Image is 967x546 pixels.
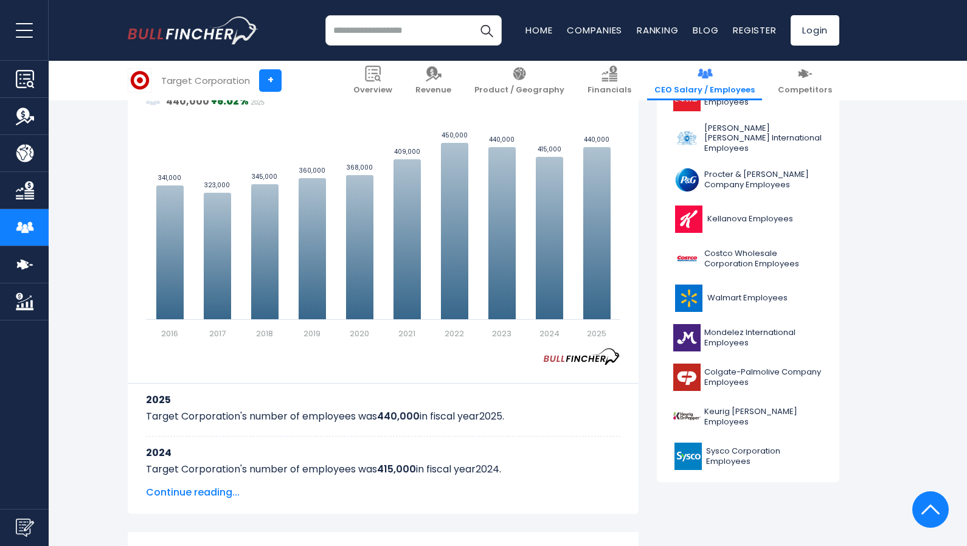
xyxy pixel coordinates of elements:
[666,163,830,196] a: Procter & [PERSON_NAME] Company Employees
[161,328,178,339] text: 2016
[211,94,249,108] strong: +
[398,328,415,339] text: 2021
[251,99,265,106] span: 2025
[303,328,321,339] text: 2019
[666,282,830,315] a: Walmart Employees
[166,94,209,108] strong: 440,000
[654,85,755,95] span: CEO Salary / Employees
[673,285,704,312] img: WMT logo
[346,61,400,100] a: Overview
[158,173,181,182] text: 341,000
[666,120,830,157] a: [PERSON_NAME] [PERSON_NAME] International Employees
[128,16,258,44] a: Go to homepage
[778,85,832,95] span: Competitors
[673,364,701,391] img: CL logo
[704,328,823,348] span: Mondelez International Employees
[408,61,459,100] a: Revenue
[471,15,502,46] button: Search
[587,85,631,95] span: Financials
[492,328,511,339] text: 2023
[539,328,560,339] text: 2024
[347,163,373,172] text: 368,000
[476,462,499,476] span: 2024
[394,147,420,156] text: 409,000
[489,135,515,144] text: 440,000
[146,409,620,424] p: Target Corporation's number of employees was in fiscal year .
[704,87,823,108] span: Coca-Cola Company Employees
[350,328,369,339] text: 2020
[707,293,788,303] span: Walmart Employees
[693,24,718,36] a: Blog
[353,85,392,95] span: Overview
[146,94,161,108] img: graph_employee_icon.svg
[706,446,823,467] span: Sysco Corporation Employees
[128,69,151,92] img: TGT logo
[146,66,620,339] svg: Target Corporation's Employees Trend
[673,324,701,351] img: MDLZ logo
[146,462,620,477] p: Target Corporation's number of employees was in fiscal year .
[479,409,502,423] span: 2025
[259,69,282,92] a: +
[538,145,561,154] text: 415,000
[567,24,622,36] a: Companies
[666,361,830,394] a: Colgate-Palmolive Company Employees
[299,166,325,175] text: 360,000
[673,125,701,152] img: PM logo
[146,445,620,460] h3: 2024
[252,172,277,181] text: 345,000
[637,24,678,36] a: Ranking
[377,462,416,476] b: 415,000
[377,409,420,423] b: 440,000
[673,206,704,233] img: K logo
[474,85,564,95] span: Product / Geography
[584,135,609,144] text: 440,000
[673,443,702,470] img: SYY logo
[256,328,273,339] text: 2018
[733,24,776,36] a: Register
[647,61,762,100] a: CEO Salary / Employees
[587,328,606,339] text: 2025
[704,170,823,190] span: Procter & [PERSON_NAME] Company Employees
[666,202,830,236] a: Kellanova Employees
[673,245,701,272] img: COST logo
[666,242,830,275] a: Costco Wholesale Corporation Employees
[791,15,839,46] a: Login
[161,74,250,88] div: Target Corporation
[204,181,230,190] text: 323,000
[209,328,226,339] text: 2017
[704,123,823,154] span: [PERSON_NAME] [PERSON_NAME] International Employees
[666,321,830,354] a: Mondelez International Employees
[146,485,620,500] span: Continue reading...
[666,400,830,434] a: Keurig [PERSON_NAME] Employees
[415,85,451,95] span: Revenue
[217,94,249,108] strong: 6.02%
[445,328,464,339] text: 2022
[467,61,572,100] a: Product / Geography
[146,392,620,407] h3: 2025
[128,16,258,44] img: bullfincher logo
[580,61,639,100] a: Financials
[704,367,823,388] span: Colgate-Palmolive Company Employees
[771,61,839,100] a: Competitors
[525,24,552,36] a: Home
[673,166,701,193] img: PG logo
[704,407,823,427] span: Keurig [PERSON_NAME] Employees
[666,440,830,473] a: Sysco Corporation Employees
[673,403,701,430] img: KDP logo
[442,131,468,140] text: 450,000
[704,249,823,269] span: Costco Wholesale Corporation Employees
[707,214,793,224] span: Kellanova Employees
